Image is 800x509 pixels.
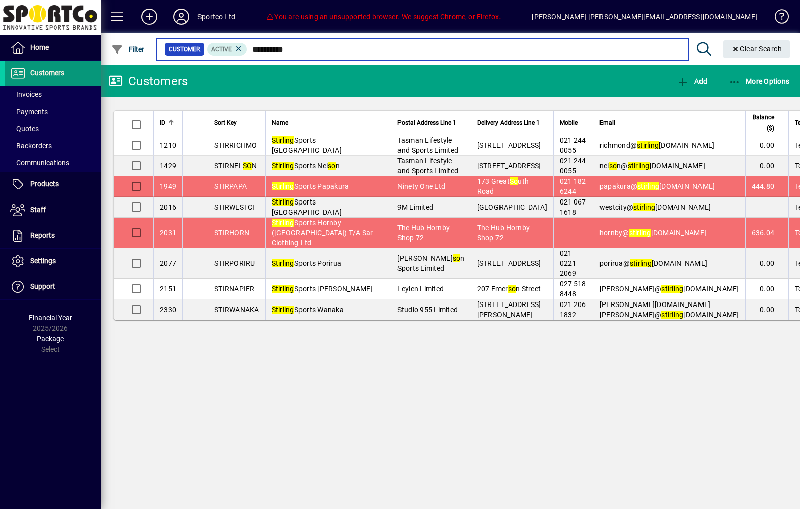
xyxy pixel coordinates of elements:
span: Sports Porirua [272,259,342,267]
a: Products [5,172,101,197]
em: SO [243,162,252,170]
span: papakura@ [DOMAIN_NAME] [599,182,715,190]
span: Studio 955 Limited [397,306,458,314]
em: so [609,162,617,170]
span: [STREET_ADDRESS][PERSON_NAME] [477,300,541,319]
span: [STREET_ADDRESS] [477,162,541,170]
td: 0.00 [745,279,789,299]
span: STIRHORN [214,229,249,237]
div: Name [272,117,385,128]
div: Customers [108,73,188,89]
span: 207 Emer n Street [477,285,541,293]
span: Sports [GEOGRAPHIC_DATA] [272,136,342,154]
em: stirling [633,203,655,211]
span: Ninety One Ltd [397,182,446,190]
span: Communications [10,159,69,167]
em: Stirling [272,259,294,267]
td: 0.00 [745,135,789,156]
td: 0.00 [745,248,789,279]
td: 636.04 [745,218,789,248]
span: Sports Hornby ([GEOGRAPHIC_DATA]) T/A Sar Clothing Ltd [272,219,373,247]
span: STIRNAPIER [214,285,255,293]
span: Leylen Limited [397,285,444,293]
span: 9M Limited [397,203,434,211]
mat-chip: Activation Status: Active [207,43,247,56]
em: so [508,285,516,293]
span: Support [30,282,55,290]
button: More Options [726,72,792,90]
span: 2031 [160,229,176,237]
em: stirling [661,285,683,293]
div: Sportco Ltd [197,9,235,25]
span: STIRRICHMO [214,141,257,149]
span: 2330 [160,306,176,314]
span: Settings [30,257,56,265]
a: Home [5,35,101,60]
em: Stirling [272,162,294,170]
span: Financial Year [29,314,72,322]
span: Sports Wanaka [272,306,344,314]
span: westcity@ [DOMAIN_NAME] [599,203,711,211]
span: 173 Great uth Road [477,177,529,195]
span: Active [211,46,232,53]
em: so [453,254,461,262]
a: Backorders [5,137,101,154]
div: Mobile [560,117,587,128]
span: [GEOGRAPHIC_DATA] [477,203,547,211]
span: Name [272,117,288,128]
a: Settings [5,249,101,274]
span: 1210 [160,141,176,149]
em: Stirling [272,136,294,144]
span: Delivery Address Line 1 [477,117,540,128]
a: Support [5,274,101,299]
span: STIRPORIRU [214,259,255,267]
span: More Options [729,77,790,85]
span: 1949 [160,182,176,190]
span: richmond@ [DOMAIN_NAME] [599,141,715,149]
span: 021 0221 2069 [560,249,576,277]
span: Staff [30,206,46,214]
span: 021 067 1618 [560,198,586,216]
a: Communications [5,154,101,171]
td: 444.80 [745,176,789,197]
em: so [328,162,336,170]
span: The Hub Hornby Shop 72 [477,224,530,242]
div: [PERSON_NAME] [PERSON_NAME][EMAIL_ADDRESS][DOMAIN_NAME] [532,9,757,25]
a: Quotes [5,120,101,137]
span: Add [677,77,707,85]
span: STIRWESTCI [214,203,255,211]
span: Sports [PERSON_NAME] [272,285,373,293]
a: Staff [5,197,101,223]
span: Backorders [10,142,52,150]
span: Mobile [560,117,578,128]
span: Sports [GEOGRAPHIC_DATA] [272,198,342,216]
span: Products [30,180,59,188]
span: Sort Key [214,117,237,128]
em: Stirling [272,285,294,293]
em: stirling [637,182,659,190]
span: 021 206 1832 [560,300,586,319]
span: porirua@ [DOMAIN_NAME] [599,259,707,267]
em: stirling [661,311,683,319]
span: Payments [10,108,48,116]
span: Filter [111,45,145,53]
span: ID [160,117,165,128]
div: Balance ($) [752,112,784,134]
span: You are using an unsupported browser. We suggest Chrome, or Firefox. [266,13,501,21]
em: Stirling [272,198,294,206]
span: Customer [169,44,200,54]
span: Tasman Lifestyle and Sports Limited [397,157,459,175]
td: 0.00 [745,156,789,176]
span: Balance ($) [752,112,775,134]
button: Filter [109,40,147,58]
button: Profile [165,8,197,26]
div: ID [160,117,176,128]
span: Invoices [10,90,42,98]
span: STIRPAPA [214,182,247,190]
a: Invoices [5,86,101,103]
span: [STREET_ADDRESS] [477,259,541,267]
td: 0.00 [745,299,789,320]
span: Postal Address Line 1 [397,117,456,128]
div: Email [599,117,739,128]
span: 021 244 0055 [560,157,586,175]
